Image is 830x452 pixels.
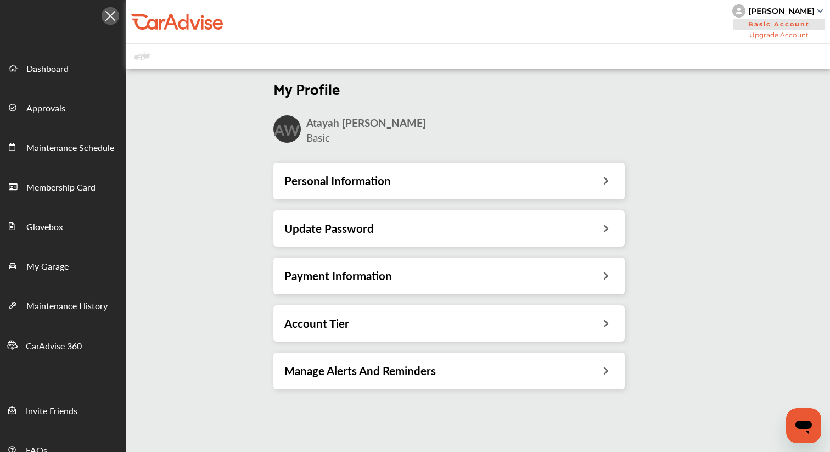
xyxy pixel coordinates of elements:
h3: Update Password [284,221,374,236]
span: Upgrade Account [732,31,826,39]
h3: Personal Information [284,174,391,188]
span: Maintenance History [26,299,108,314]
span: Approvals [26,102,65,116]
img: sCxJUJ+qAmfqhQGDUl18vwLg4ZYJ6CxN7XmbOMBAAAAAElFTkSuQmCC [817,9,823,13]
img: knH8PDtVvWoAbQRylUukY18CTiRevjo20fAtgn5MLBQj4uumYvk2MzTtcAIzfGAtb1XOLVMAvhLuqoNAbL4reqehy0jehNKdM... [732,4,745,18]
h2: My Profile [273,79,625,98]
span: Membership Card [26,181,96,195]
h3: Account Tier [284,316,349,331]
a: My Garage [1,245,125,285]
span: Glovebox [26,220,63,235]
span: CarAdvise 360 [26,339,82,354]
h3: Manage Alerts And Reminders [284,364,436,378]
span: Basic [306,130,330,145]
a: Membership Card [1,166,125,206]
span: Invite Friends [26,404,77,418]
div: [PERSON_NAME] [748,6,815,16]
a: Glovebox [1,206,125,245]
a: Approvals [1,87,125,127]
img: Icon.5fd9dcc7.svg [102,7,119,25]
span: My Garage [26,260,69,274]
h3: Payment Information [284,269,392,283]
iframe: Button to launch messaging window [786,408,821,443]
span: Basic Account [733,19,825,30]
span: Atayah [PERSON_NAME] [306,115,426,130]
a: Dashboard [1,48,125,87]
span: Dashboard [26,62,69,76]
span: Maintenance Schedule [26,141,114,155]
a: Maintenance Schedule [1,127,125,166]
a: Maintenance History [1,285,125,325]
h2: AW [274,120,300,139]
img: placeholder_car.fcab19be.svg [134,49,150,63]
